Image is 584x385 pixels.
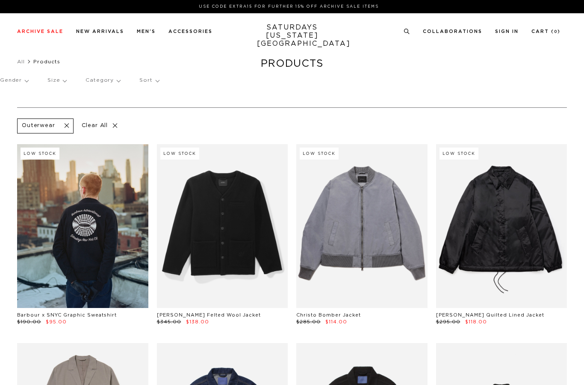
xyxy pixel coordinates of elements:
a: Men's [137,29,156,34]
a: [PERSON_NAME] Quilted Lined Jacket [436,313,544,317]
p: Outerwear [22,122,55,130]
div: Low Stock [439,148,478,160]
div: Low Stock [21,148,59,160]
span: $285.00 [296,320,321,324]
div: Low Stock [160,148,199,160]
p: Clear All [78,118,122,133]
a: Collaborations [423,29,482,34]
p: Sort [139,71,159,90]
span: $95.00 [46,320,67,324]
small: 0 [554,30,557,34]
a: Accessories [168,29,212,34]
a: SATURDAYS[US_STATE][GEOGRAPHIC_DATA] [257,24,327,48]
p: Use Code EXTRA15 for Further 15% Off Archive Sale Items [21,3,557,10]
span: $114.00 [325,320,347,324]
span: Products [33,59,60,64]
a: New Arrivals [76,29,124,34]
span: $345.00 [157,320,181,324]
p: Category [86,71,120,90]
span: $118.00 [465,320,487,324]
span: $138.00 [186,320,209,324]
a: Sign In [495,29,519,34]
a: Archive Sale [17,29,63,34]
a: All [17,59,25,64]
p: Size [47,71,66,90]
span: $190.00 [17,320,41,324]
a: Cart (0) [531,29,560,34]
a: [PERSON_NAME] Felted Wool Jacket [157,313,261,317]
a: Barbour x SNYC Graphic Sweatshirt [17,313,117,317]
a: Christo Bomber Jacket [296,313,361,317]
div: Low Stock [300,148,339,160]
span: $295.00 [436,320,460,324]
